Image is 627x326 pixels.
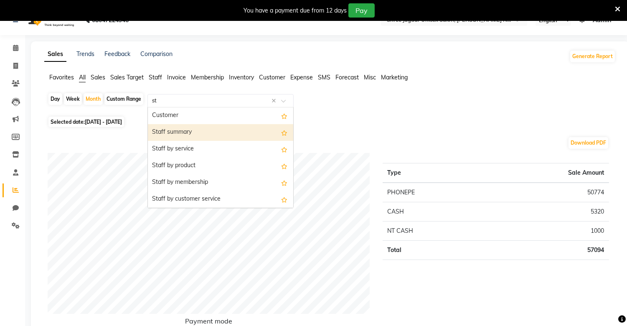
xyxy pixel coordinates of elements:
a: Trends [76,50,94,58]
td: 50774 [485,183,609,202]
span: Add this report to Favorites List [281,127,287,138]
ng-dropdown-panel: Options list [147,107,294,208]
td: 57094 [485,241,609,260]
span: Add this report to Favorites List [281,178,287,188]
td: 5320 [485,202,609,222]
span: Expense [290,74,313,81]
span: Sales [91,74,105,81]
span: Forecast [335,74,359,81]
div: Week [64,93,82,105]
td: CASH [383,202,485,222]
div: You have a payment due from 12 days [244,6,347,15]
th: Sale Amount [485,163,609,183]
span: Inventory [229,74,254,81]
div: Staff by product [148,158,293,174]
span: Marketing [381,74,408,81]
td: NT CASH [383,222,485,241]
span: Membership [191,74,224,81]
span: Add this report to Favorites List [281,111,287,121]
div: Day [48,93,62,105]
div: Month [84,93,103,105]
div: Staff summary [148,124,293,141]
div: Staff by customer service [148,191,293,208]
span: Favorites [49,74,74,81]
span: Clear all [272,97,279,105]
td: 1000 [485,222,609,241]
span: [DATE] - [DATE] [85,119,122,125]
div: Staff by membership [148,174,293,191]
button: Generate Report [570,51,615,62]
span: Misc [364,74,376,81]
button: Download PDF [569,137,608,149]
span: Sales Target [110,74,144,81]
span: Add this report to Favorites List [281,194,287,204]
div: Staff by service [148,141,293,158]
td: Total [383,241,485,260]
td: PHONEPE [383,183,485,202]
span: Invoice [167,74,186,81]
div: Custom Range [104,93,143,105]
span: Add this report to Favorites List [281,161,287,171]
a: Feedback [104,50,130,58]
span: Add this report to Favorites List [281,144,287,154]
a: Comparison [140,50,173,58]
span: Staff [149,74,162,81]
span: Selected date: [48,117,124,127]
a: Sales [44,47,66,62]
span: All [79,74,86,81]
button: Pay [348,3,375,18]
span: SMS [318,74,330,81]
th: Type [383,163,485,183]
span: Customer [259,74,285,81]
div: Customer [148,107,293,124]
